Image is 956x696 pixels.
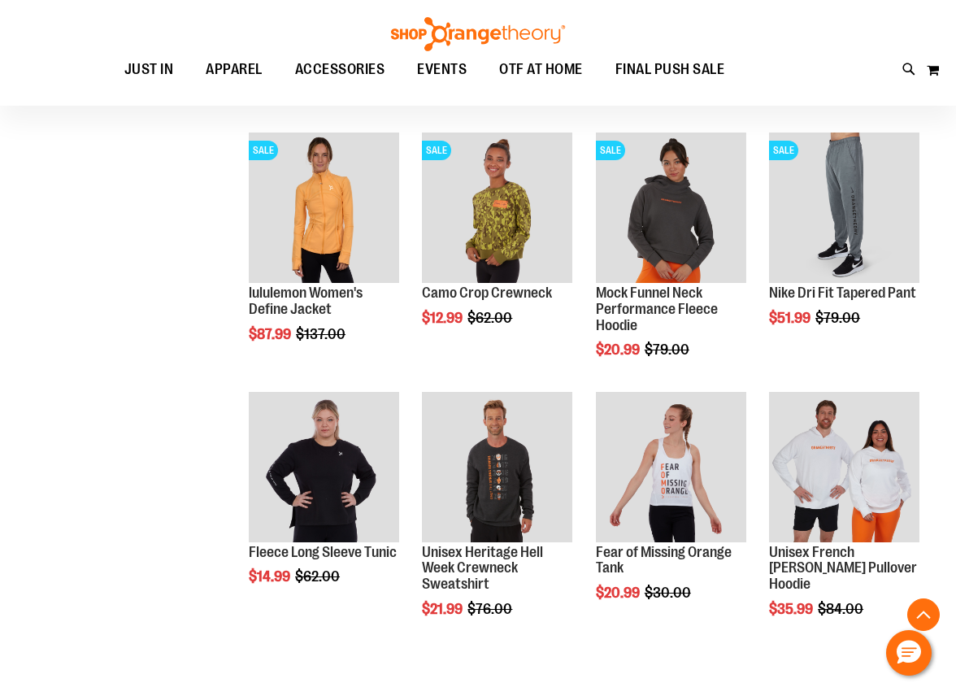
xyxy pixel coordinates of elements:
span: $76.00 [467,601,515,617]
a: Product image for Unisex French Terry Pullover Hoodie [769,392,919,545]
a: Nike Dri Fit Tapered Pant [769,285,916,301]
a: Product image for Mock Funnel Neck Performance Fleece HoodieSALE [596,133,746,285]
div: product [414,124,580,368]
span: $137.00 [296,326,348,342]
span: $79.00 [815,310,863,326]
div: product [241,384,407,627]
span: JUST IN [124,51,174,88]
a: Product image for Fear of Missing Orange Tank [596,392,746,545]
span: $51.99 [769,310,813,326]
span: $84.00 [818,601,866,617]
a: Unisex Heritage Hell Week Crewneck Sweatshirt [422,544,543,593]
span: $30.00 [645,585,693,601]
a: Product image for Camo Crop CrewneckSALE [422,133,572,285]
span: $12.99 [422,310,465,326]
span: $20.99 [596,585,642,601]
span: SALE [596,141,625,160]
a: Product image for lululemon Define JacketSALE [249,133,399,285]
div: product [241,124,407,383]
a: Unisex French [PERSON_NAME] Pullover Hoodie [769,544,917,593]
span: $62.00 [295,568,342,585]
button: Hello, have a question? Let’s chat. [886,630,932,676]
a: lululemon Women's Define Jacket [249,285,363,317]
img: Product image for Camo Crop Crewneck [422,133,572,283]
span: SALE [422,141,451,160]
img: Product image for lululemon Define Jacket [249,133,399,283]
button: Back To Top [907,598,940,631]
span: $20.99 [596,341,642,358]
span: OTF AT HOME [499,51,583,88]
a: Product image for Unisex Heritage Hell Week Crewneck Sweatshirt [422,392,572,545]
img: Product image for Nike Dri Fit Tapered Pant [769,133,919,283]
div: product [761,384,928,659]
span: SALE [249,141,278,160]
span: $14.99 [249,568,293,585]
a: JUST IN [108,51,190,89]
img: Product image for Mock Funnel Neck Performance Fleece Hoodie [596,133,746,283]
img: Product image for Fleece Long Sleeve Tunic [249,392,399,542]
a: Product image for Nike Dri Fit Tapered PantSALE [769,133,919,285]
img: Product image for Fear of Missing Orange Tank [596,392,746,542]
a: Mock Funnel Neck Performance Fleece Hoodie [596,285,718,333]
span: ACCESSORIES [295,51,385,88]
span: $79.00 [645,341,692,358]
a: Camo Crop Crewneck [422,285,552,301]
span: $21.99 [422,601,465,617]
div: product [588,384,754,642]
a: Fleece Long Sleeve Tunic [249,544,397,560]
a: OTF AT HOME [483,51,599,89]
span: EVENTS [417,51,467,88]
img: Product image for Unisex Heritage Hell Week Crewneck Sweatshirt [422,392,572,542]
div: product [414,384,580,659]
span: $62.00 [467,310,515,326]
span: $87.99 [249,326,293,342]
a: APPAREL [189,51,279,89]
a: Fear of Missing Orange Tank [596,544,732,576]
div: product [761,124,928,368]
a: ACCESSORIES [279,51,402,89]
div: product [588,124,754,399]
a: FINAL PUSH SALE [599,51,741,88]
span: SALE [769,141,798,160]
img: Shop Orangetheory [389,17,567,51]
a: EVENTS [401,51,483,89]
span: FINAL PUSH SALE [615,51,725,88]
img: Product image for Unisex French Terry Pullover Hoodie [769,392,919,542]
a: Product image for Fleece Long Sleeve Tunic [249,392,399,545]
span: $35.99 [769,601,815,617]
span: APPAREL [206,51,263,88]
